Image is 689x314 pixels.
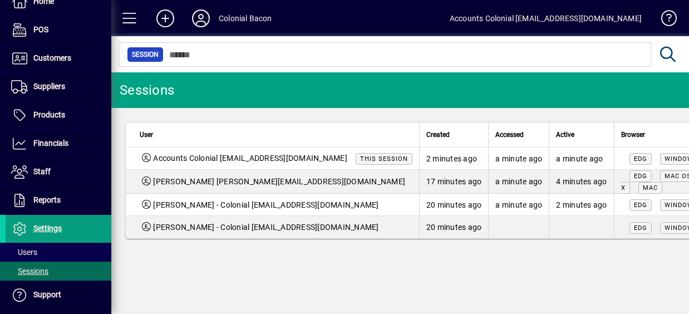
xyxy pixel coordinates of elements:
[634,173,647,180] span: Edg
[419,194,489,216] td: 20 minutes ago
[153,176,405,187] span: [PERSON_NAME] [PERSON_NAME][EMAIL_ADDRESS][DOMAIN_NAME]
[488,170,549,194] td: a minute ago
[6,73,111,101] a: Suppliers
[621,129,645,141] span: Browser
[488,148,549,170] td: a minute ago
[33,25,48,34] span: POS
[33,167,51,176] span: Staff
[6,243,111,262] a: Users
[140,129,153,141] span: User
[643,184,658,192] span: Mac
[11,248,37,257] span: Users
[488,194,549,216] td: a minute ago
[634,155,647,163] span: Edg
[360,155,408,163] span: This session
[33,82,65,91] span: Suppliers
[6,281,111,309] a: Support
[549,194,613,216] td: 2 minutes ago
[33,110,65,119] span: Products
[183,8,219,28] button: Profile
[120,81,174,99] div: Sessions
[6,45,111,72] a: Customers
[33,139,68,148] span: Financials
[653,2,675,38] a: Knowledge Base
[419,148,489,170] td: 2 minutes ago
[495,129,524,141] span: Accessed
[6,16,111,44] a: POS
[153,222,378,233] span: [PERSON_NAME] - Colonial [EMAIL_ADDRESS][DOMAIN_NAME]
[33,195,61,204] span: Reports
[419,216,489,238] td: 20 minutes ago
[450,9,642,27] div: Accounts Colonial [EMAIL_ADDRESS][DOMAIN_NAME]
[6,262,111,281] a: Sessions
[634,202,647,209] span: Edg
[634,224,647,232] span: Edg
[33,224,62,233] span: Settings
[419,170,489,194] td: 17 minutes ago
[147,8,183,28] button: Add
[6,130,111,158] a: Financials
[6,101,111,129] a: Products
[6,187,111,214] a: Reports
[549,148,613,170] td: a minute ago
[153,153,347,164] span: Accounts Colonial [EMAIL_ADDRESS][DOMAIN_NAME]
[132,49,159,60] span: Session
[556,129,574,141] span: Active
[153,199,378,210] span: [PERSON_NAME] - Colonial [EMAIL_ADDRESS][DOMAIN_NAME]
[549,170,613,194] td: 4 minutes ago
[33,53,71,62] span: Customers
[219,9,272,27] div: Colonial Bacon
[33,290,61,299] span: Support
[6,158,111,186] a: Staff
[426,129,450,141] span: Created
[11,267,48,276] span: Sessions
